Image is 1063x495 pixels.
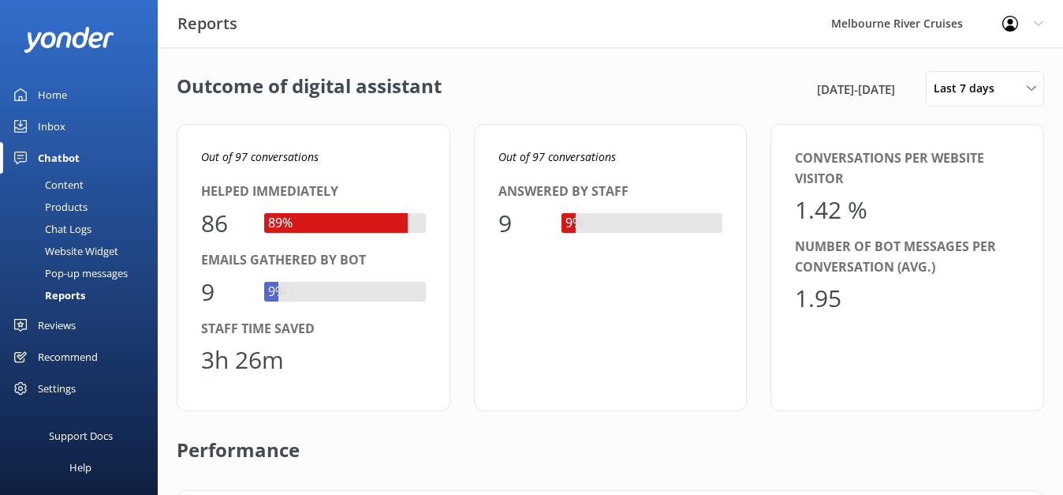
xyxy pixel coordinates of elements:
[201,250,426,271] div: Emails gathered by bot
[795,237,1020,277] div: Number of bot messages per conversation (avg.)
[38,111,65,142] div: Inbox
[9,174,158,196] a: Content
[38,309,76,341] div: Reviews
[177,11,237,36] h3: Reports
[38,79,67,111] div: Home
[9,218,91,240] div: Chat Logs
[49,420,113,452] div: Support Docs
[795,148,1020,189] div: Conversations per website visitor
[9,196,88,218] div: Products
[9,284,85,306] div: Reports
[498,182,723,202] div: Answered by staff
[264,213,297,234] div: 89%
[201,182,426,202] div: Helped immediately
[201,149,319,164] i: Out of 97 conversations
[201,273,248,311] div: 9
[177,71,442,107] h2: Outcome of digital assistant
[9,196,158,218] a: Products
[9,240,158,262] a: Website Widget
[38,142,80,174] div: Chatbot
[177,411,300,474] h2: Performance
[9,218,158,240] a: Chat Logs
[38,341,98,373] div: Recommend
[561,213,587,234] div: 9%
[9,262,158,284] a: Pop-up messages
[264,282,289,302] div: 9%
[9,284,158,306] a: Reports
[9,262,128,284] div: Pop-up messages
[201,341,284,379] div: 3h 26m
[201,319,426,339] div: Staff time saved
[9,174,84,196] div: Content
[201,204,248,242] div: 86
[69,452,91,483] div: Help
[795,279,842,317] div: 1.95
[9,240,118,262] div: Website Widget
[934,80,1004,97] span: Last 7 days
[38,373,76,404] div: Settings
[498,149,616,164] i: Out of 97 conversations
[817,80,895,99] span: [DATE] - [DATE]
[24,27,114,53] img: yonder-white-logo.png
[795,191,867,229] div: 1.42 %
[498,204,546,242] div: 9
